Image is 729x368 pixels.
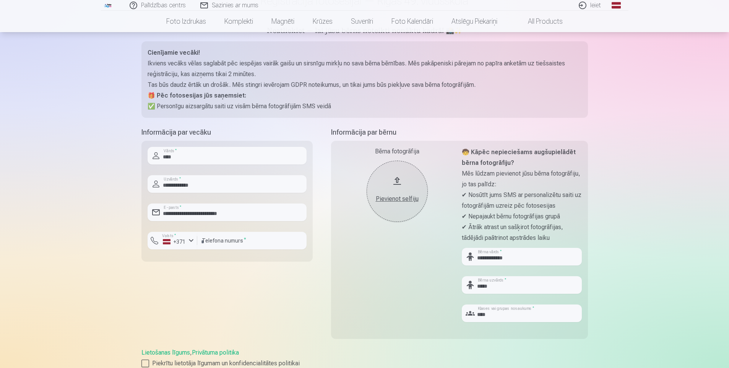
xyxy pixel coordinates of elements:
strong: Cienījamie vecāki! [148,49,200,56]
a: Privātuma politika [192,349,239,356]
strong: 🧒 Kāpēc nepieciešams augšupielādēt bērna fotogrāfiju? [462,148,576,166]
label: Valsts [160,233,179,239]
div: Pievienot selfiju [374,194,420,204]
a: Krūzes [304,11,342,32]
a: Suvenīri [342,11,382,32]
div: Bērna fotogrāfija [337,147,457,156]
p: ✔ Nepajaukt bērnu fotogrāfijas grupā [462,211,582,222]
a: Foto kalendāri [382,11,442,32]
h5: Informācija par vecāku [141,127,313,138]
p: Mēs lūdzam pievienot jūsu bērna fotogrāfiju, jo tas palīdz: [462,168,582,190]
strong: 🎁 Pēc fotosesijas jūs saņemsiet: [148,92,246,99]
button: Pievienot selfiju [367,161,428,222]
p: ✔ Ātrāk atrast un sašķirot fotogrāfijas, tādējādi paātrinot apstrādes laiku [462,222,582,243]
a: All products [507,11,572,32]
a: Komplekti [215,11,262,32]
label: Piekrītu lietotāja līgumam un konfidencialitātes politikai [141,359,588,368]
a: Atslēgu piekariņi [442,11,507,32]
div: , [141,348,588,368]
button: Valsts*+371 [148,232,197,249]
p: ✅ Personīgu aizsargātu saiti uz visām bērna fotogrāfijām SMS veidā [148,101,582,112]
p: ✔ Nosūtīt jums SMS ar personalizētu saiti uz fotogrāfijām uzreiz pēc fotosesijas [462,190,582,211]
h5: Informācija par bērnu [331,127,588,138]
a: Lietošanas līgums [141,349,190,356]
div: +371 [163,238,186,246]
img: /fa1 [104,3,112,8]
p: Ikviens vecāks vēlas saglabāt pēc iespējas vairāk gaišu un sirsnīgu mirkļu no sava bērna bērnības... [148,58,582,80]
p: Tas būs daudz ērtāk un drošāk. Mēs stingri ievērojam GDPR noteikumus, un tikai jums būs piekļuve ... [148,80,582,90]
a: Foto izdrukas [157,11,215,32]
a: Magnēti [262,11,304,32]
